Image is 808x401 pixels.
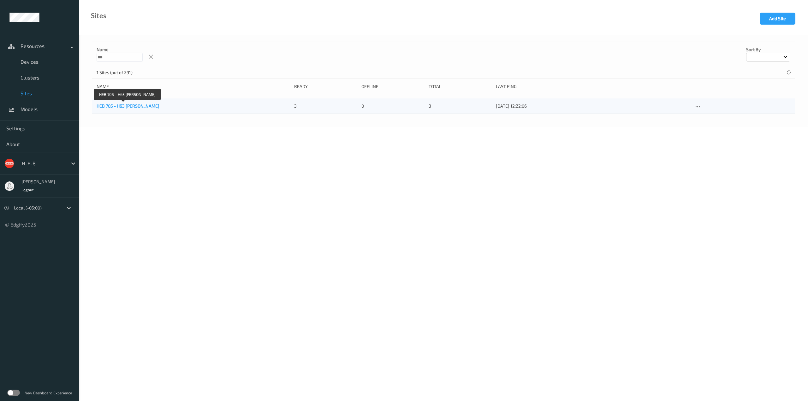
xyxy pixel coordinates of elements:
div: Last Ping [496,83,689,90]
p: Name [97,46,143,53]
button: Add Site [760,13,795,25]
div: 3 [294,103,357,109]
div: 0 [361,103,424,109]
p: Sort by [746,46,790,53]
p: 1 Sites (out of 291) [97,69,144,76]
div: 3 [429,103,491,109]
a: HEB 705 - H63 [PERSON_NAME] [97,103,159,109]
div: [DATE] 12:22:06 [496,103,689,109]
div: Offline [361,83,424,90]
div: Total [429,83,491,90]
div: Sites [91,13,106,19]
div: Ready [294,83,357,90]
div: Name [97,83,290,90]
